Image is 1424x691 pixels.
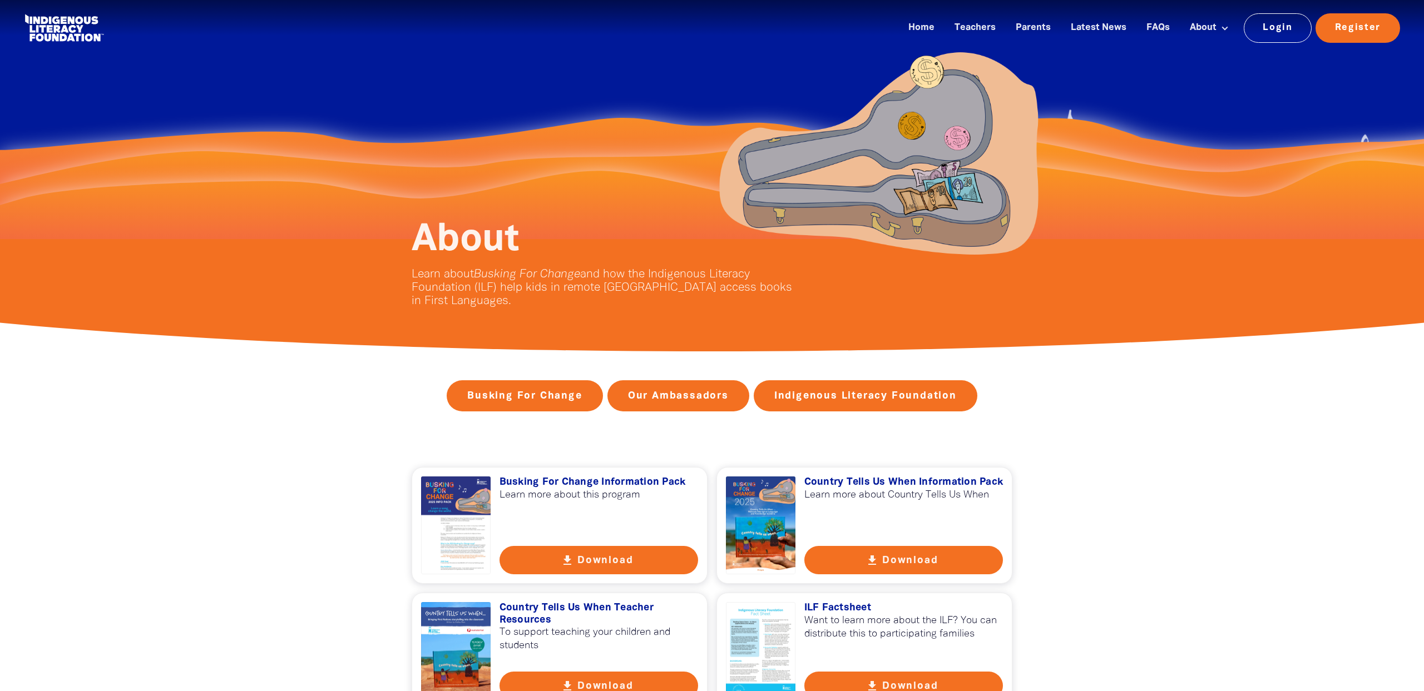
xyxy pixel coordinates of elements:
em: Busking For Change [474,269,580,280]
a: Indigenous Literacy Foundation [754,380,977,411]
a: Teachers [948,19,1002,37]
span: About [412,223,519,257]
i: get_app [561,554,574,567]
a: Home [902,19,941,37]
a: Login [1244,13,1312,42]
a: About [1183,19,1235,37]
a: Register [1316,13,1400,42]
button: get_app Download [500,546,699,574]
a: Our Ambassadors [607,380,749,411]
h3: Country Tells Us When Teacher Resources [500,602,699,626]
a: Latest News [1064,19,1133,37]
a: Parents [1009,19,1057,37]
h3: Country Tells Us When Information Pack [804,476,1003,489]
h3: ILF Factsheet [804,602,1003,614]
h3: Busking For Change Information Pack [500,476,699,489]
i: get_app [866,554,879,567]
a: Busking For Change [447,380,602,411]
a: FAQs [1140,19,1176,37]
p: Learn about and how the Indigenous Literacy Foundation (ILF) help kids in remote [GEOGRAPHIC_DATA... [412,268,801,308]
button: get_app Download [804,546,1003,574]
